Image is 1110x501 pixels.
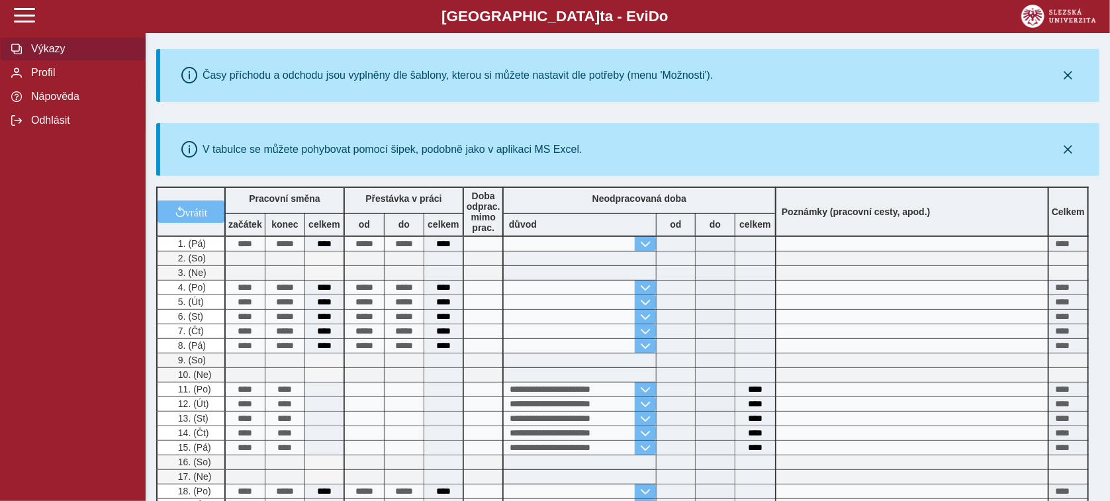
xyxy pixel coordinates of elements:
[696,219,735,230] b: do
[203,69,714,81] div: Časy příchodu a odchodu jsou vyplněny dle šablony, kterou si můžete nastavit dle potřeby (menu 'M...
[175,311,203,322] span: 6. (St)
[175,398,209,409] span: 12. (Út)
[592,193,686,204] b: Neodpracovaná doba
[175,296,204,307] span: 5. (Út)
[175,442,211,453] span: 15. (Pá)
[27,43,134,55] span: Výkazy
[249,193,320,204] b: Pracovní směna
[175,413,208,424] span: 13. (St)
[175,326,204,336] span: 7. (Čt)
[467,191,500,233] b: Doba odprac. mimo prac.
[175,471,212,482] span: 17. (Ne)
[203,144,582,156] div: V tabulce se můžete pohybovat pomocí šipek, podobně jako v aplikaci MS Excel.
[175,355,206,365] span: 9. (So)
[27,114,134,126] span: Odhlásit
[175,369,212,380] span: 10. (Ne)
[175,384,211,394] span: 11. (Po)
[158,201,224,223] button: vrátit
[735,219,775,230] b: celkem
[265,219,304,230] b: konec
[305,219,344,230] b: celkem
[175,267,207,278] span: 3. (Ne)
[175,486,211,496] span: 18. (Po)
[175,457,211,467] span: 16. (So)
[657,219,695,230] b: od
[600,8,604,24] span: t
[175,428,209,438] span: 14. (Čt)
[365,193,441,204] b: Přestávka v práci
[175,253,206,263] span: 2. (So)
[776,206,936,217] b: Poznámky (pracovní cesty, apod.)
[185,206,208,217] span: vrátit
[1052,206,1085,217] b: Celkem
[345,219,384,230] b: od
[40,8,1070,25] b: [GEOGRAPHIC_DATA] a - Evi
[385,219,424,230] b: do
[175,282,206,293] span: 4. (Po)
[1021,5,1096,28] img: logo_web_su.png
[649,8,659,24] span: D
[27,91,134,103] span: Nápověda
[509,219,537,230] b: důvod
[424,219,463,230] b: celkem
[175,238,206,249] span: 1. (Pá)
[226,219,265,230] b: začátek
[659,8,669,24] span: o
[27,67,134,79] span: Profil
[175,340,206,351] span: 8. (Pá)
